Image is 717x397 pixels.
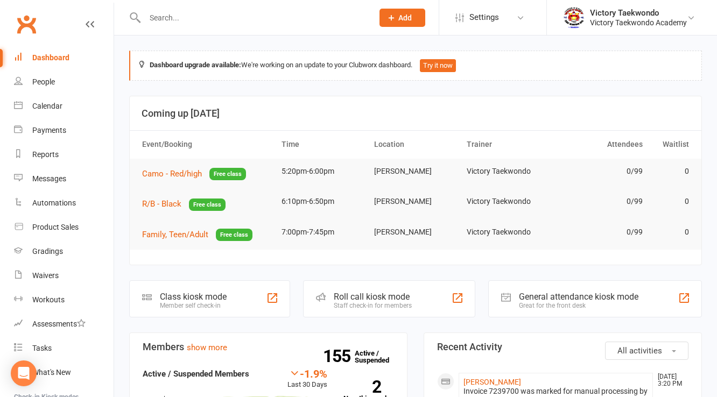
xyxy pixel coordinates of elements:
[554,131,647,158] th: Attendees
[32,53,69,62] div: Dashboard
[14,239,114,264] a: Gradings
[590,18,687,27] div: Victory Taekwondo Academy
[605,342,688,360] button: All activities
[14,46,114,70] a: Dashboard
[277,159,369,184] td: 5:20pm-6:00pm
[463,378,521,386] a: [PERSON_NAME]
[369,189,462,214] td: [PERSON_NAME]
[189,198,226,211] span: Free class
[287,367,327,379] div: -1.9%
[277,189,369,214] td: 6:10pm-6:50pm
[617,346,662,356] span: All activities
[369,159,462,184] td: [PERSON_NAME]
[14,143,114,167] a: Reports
[14,288,114,312] a: Workouts
[32,77,55,86] div: People
[462,131,554,158] th: Trainer
[160,302,227,309] div: Member self check-in
[32,368,71,377] div: What's New
[32,126,66,134] div: Payments
[369,219,462,245] td: [PERSON_NAME]
[14,312,114,336] a: Assessments
[277,219,369,245] td: 7:00pm-7:45pm
[129,51,702,81] div: We're working on an update to your Clubworx dashboard.
[32,223,79,231] div: Product Sales
[150,61,241,69] strong: Dashboard upgrade available:
[11,360,37,386] div: Open Intercom Messenger
[652,373,688,387] time: [DATE] 3:20 PM
[14,336,114,360] a: Tasks
[32,174,66,183] div: Messages
[209,168,246,180] span: Free class
[142,197,226,211] button: R/B - BlackFree class
[14,118,114,143] a: Payments
[32,271,59,280] div: Waivers
[143,342,394,352] h3: Members
[398,13,412,22] span: Add
[648,219,694,245] td: 0
[142,230,208,239] span: Family, Teen/Adult
[32,150,59,159] div: Reports
[32,295,65,304] div: Workouts
[462,189,554,214] td: Victory Taekwondo
[519,292,638,302] div: General attendance kiosk mode
[14,70,114,94] a: People
[142,167,246,181] button: Camo - Red/highFree class
[142,228,252,242] button: Family, Teen/AdultFree class
[287,367,327,391] div: Last 30 Days
[369,131,462,158] th: Location
[334,292,412,302] div: Roll call kiosk mode
[32,198,76,207] div: Automations
[554,189,647,214] td: 0/99
[14,94,114,118] a: Calendar
[32,102,62,110] div: Calendar
[142,108,690,119] h3: Coming up [DATE]
[187,343,227,352] a: show more
[137,131,277,158] th: Event/Booking
[323,348,355,364] strong: 155
[32,247,63,256] div: Gradings
[142,10,365,25] input: Search...
[462,159,554,184] td: Victory Taekwondo
[648,131,694,158] th: Waitlist
[519,302,638,309] div: Great for the front desk
[277,131,369,158] th: Time
[590,8,687,18] div: Victory Taekwondo
[648,159,694,184] td: 0
[469,5,499,30] span: Settings
[554,159,647,184] td: 0/99
[14,215,114,239] a: Product Sales
[343,379,381,395] strong: 2
[14,264,114,288] a: Waivers
[420,59,456,72] button: Try it now
[334,302,412,309] div: Staff check-in for members
[14,167,114,191] a: Messages
[142,199,181,209] span: R/B - Black
[437,342,688,352] h3: Recent Activity
[216,229,252,241] span: Free class
[355,342,402,372] a: 155Active / Suspended
[14,191,114,215] a: Automations
[14,360,114,385] a: What's New
[160,292,227,302] div: Class kiosk mode
[554,219,647,245] td: 0/99
[143,369,249,379] strong: Active / Suspended Members
[563,7,585,29] img: thumb_image1542833429.png
[648,189,694,214] td: 0
[32,320,86,328] div: Assessments
[13,11,40,38] a: Clubworx
[379,9,425,27] button: Add
[462,219,554,245] td: Victory Taekwondo
[32,344,52,352] div: Tasks
[142,169,202,179] span: Camo - Red/high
